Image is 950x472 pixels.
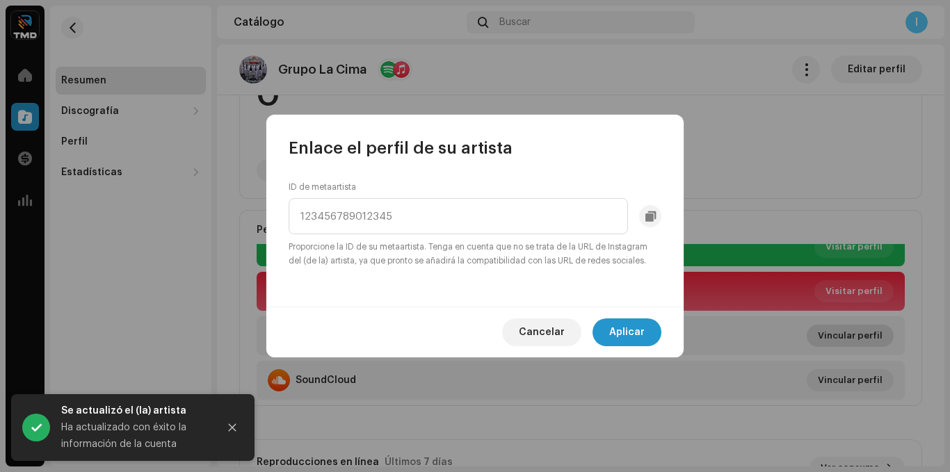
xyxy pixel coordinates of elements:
span: Cancelar [519,318,565,346]
span: Enlace el perfil de su artista [289,137,513,159]
span: Aplicar [609,318,645,346]
input: 123456789012345 [289,198,628,234]
label: ID de metaartista [289,181,356,193]
small: Proporcione la ID de su metaartista. Tenga en cuenta que no se trata de la URL de Instagram del (... [289,240,661,268]
div: Se actualizó el (la) artista [61,402,207,419]
div: Ha actualizado con éxito la información de la cuenta [61,419,207,453]
button: Aplicar [593,318,661,346]
button: Cancelar [502,318,581,346]
button: Close [218,414,246,441]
